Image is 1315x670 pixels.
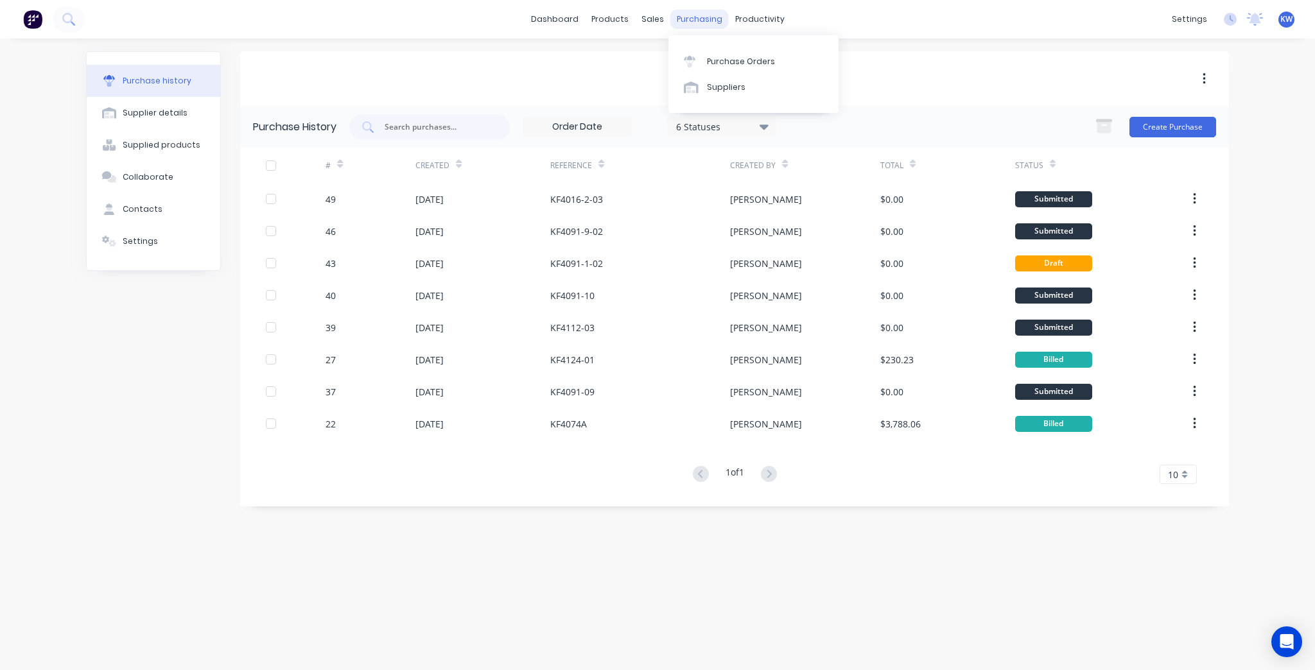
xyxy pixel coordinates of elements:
[326,289,336,302] div: 40
[550,160,592,171] div: Reference
[415,257,444,270] div: [DATE]
[668,48,839,74] a: Purchase Orders
[730,353,802,366] div: [PERSON_NAME]
[670,10,729,29] div: purchasing
[1015,416,1092,432] div: Billed
[730,417,802,431] div: [PERSON_NAME]
[550,385,595,399] div: KF4091-09
[326,353,336,366] div: 27
[550,257,603,270] div: KF4091-1-02
[550,289,595,302] div: KF4091-10
[880,257,903,270] div: $0.00
[415,225,444,238] div: [DATE]
[730,225,802,238] div: [PERSON_NAME]
[326,417,336,431] div: 22
[707,56,775,67] div: Purchase Orders
[1015,191,1092,207] div: Submitted
[1165,10,1214,29] div: settings
[326,225,336,238] div: 46
[730,385,802,399] div: [PERSON_NAME]
[123,75,191,87] div: Purchase history
[880,353,914,366] div: $230.23
[550,353,595,366] div: KF4124-01
[1015,223,1092,239] div: Submitted
[123,107,187,119] div: Supplier details
[87,193,220,225] button: Contacts
[880,417,921,431] div: $3,788.06
[880,321,903,334] div: $0.00
[415,385,444,399] div: [DATE]
[415,160,449,171] div: Created
[87,161,220,193] button: Collaborate
[550,193,603,206] div: KF4016-2-03
[383,121,490,133] input: Search purchases...
[123,236,158,247] div: Settings
[1015,352,1092,368] div: Billed
[326,160,331,171] div: #
[1280,13,1293,25] span: KW
[415,193,444,206] div: [DATE]
[415,321,444,334] div: [DATE]
[87,97,220,129] button: Supplier details
[87,225,220,257] button: Settings
[123,171,173,183] div: Collaborate
[1015,288,1092,304] div: Submitted
[1168,468,1178,481] span: 10
[326,257,336,270] div: 43
[1015,320,1092,336] div: Submitted
[123,139,200,151] div: Supplied products
[880,385,903,399] div: $0.00
[730,321,802,334] div: [PERSON_NAME]
[415,289,444,302] div: [DATE]
[729,10,791,29] div: productivity
[585,10,635,29] div: products
[326,193,336,206] div: 49
[1015,255,1092,271] div: Draft
[668,74,839,100] a: Suppliers
[1129,117,1216,137] button: Create Purchase
[550,321,595,334] div: KF4112-03
[730,160,776,171] div: Created By
[523,117,631,137] input: Order Date
[87,65,220,97] button: Purchase history
[326,385,336,399] div: 37
[880,193,903,206] div: $0.00
[550,417,587,431] div: KF4074A
[415,417,444,431] div: [DATE]
[730,257,802,270] div: [PERSON_NAME]
[880,289,903,302] div: $0.00
[123,203,162,215] div: Contacts
[635,10,670,29] div: sales
[880,225,903,238] div: $0.00
[1271,626,1302,657] div: Open Intercom Messenger
[726,465,744,484] div: 1 of 1
[23,10,42,29] img: Factory
[326,321,336,334] div: 39
[415,353,444,366] div: [DATE]
[1015,160,1043,171] div: Status
[525,10,585,29] a: dashboard
[707,82,745,93] div: Suppliers
[253,119,336,135] div: Purchase History
[1015,384,1092,400] div: Submitted
[730,289,802,302] div: [PERSON_NAME]
[880,160,903,171] div: Total
[550,225,603,238] div: KF4091-9-02
[87,129,220,161] button: Supplied products
[676,119,768,133] div: 6 Statuses
[730,193,802,206] div: [PERSON_NAME]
